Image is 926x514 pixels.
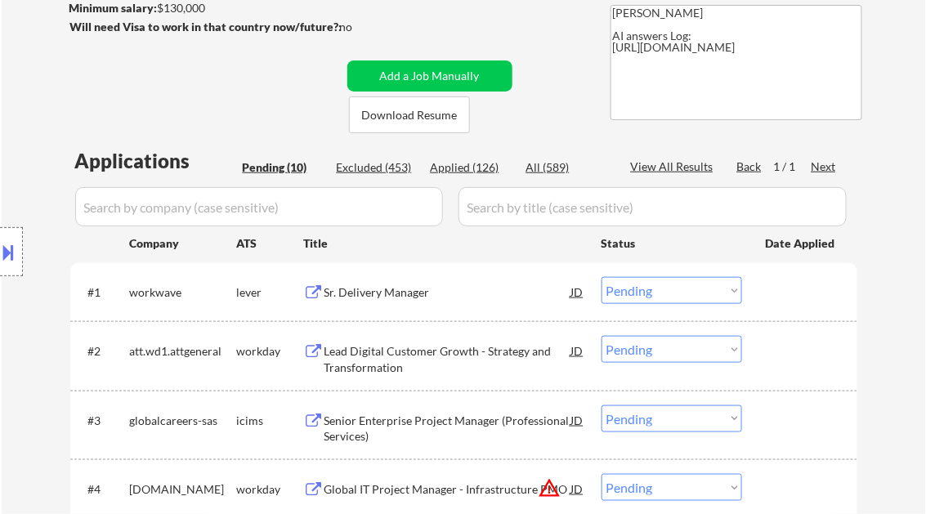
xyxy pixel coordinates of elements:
[631,159,718,175] div: View All Results
[70,20,342,34] strong: Will need Visa to work in that country now/future?:
[766,235,838,252] div: Date Applied
[69,1,158,15] strong: Minimum salary:
[347,60,512,92] button: Add a Job Manually
[349,96,470,133] button: Download Resume
[774,159,812,175] div: 1 / 1
[570,336,586,365] div: JD
[570,474,586,503] div: JD
[324,481,571,498] div: Global IT Project Manager - Infrastructure PMO
[431,159,512,176] div: Applied (126)
[340,19,387,35] div: no
[812,159,838,175] div: Next
[88,481,117,498] div: #4
[88,413,117,429] div: #3
[602,228,742,257] div: Status
[130,413,237,429] div: globalcareers-sas
[337,159,418,176] div: Excluded (453)
[237,481,304,498] div: workday
[570,277,586,306] div: JD
[324,284,571,301] div: Sr. Delivery Manager
[737,159,763,175] div: Back
[304,235,586,252] div: Title
[130,481,237,498] div: [DOMAIN_NAME]
[539,476,561,499] button: warning_amber
[526,159,608,176] div: All (589)
[459,187,847,226] input: Search by title (case sensitive)
[570,405,586,435] div: JD
[324,343,571,375] div: Lead Digital Customer Growth - Strategy and Transformation
[237,413,304,429] div: icims
[324,413,571,445] div: Senior Enterprise Project Manager (Professional Services)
